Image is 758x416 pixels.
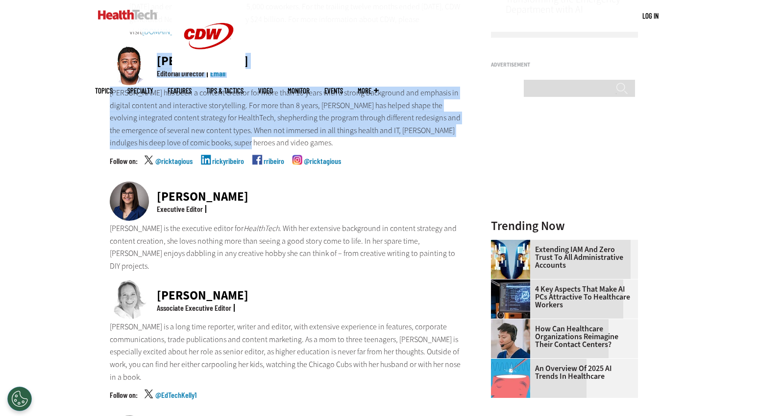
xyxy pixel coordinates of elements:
[95,87,113,94] span: Topics
[258,87,273,94] a: Video
[491,319,530,358] img: Healthcare contact center
[304,157,341,182] a: @ricktagious
[491,285,632,309] a: 4 Key Aspects That Make AI PCs Attractive to Healthcare Workers
[110,222,465,272] p: [PERSON_NAME] is the executive editor for . With her extensive background in content strategy and...
[491,365,632,380] a: An Overview of 2025 AI Trends in Healthcare
[172,65,245,75] a: CDW
[110,280,149,319] img: Kelly Konrad
[157,289,248,301] div: [PERSON_NAME]
[155,157,193,182] a: @ricktagious
[244,223,279,233] em: HealthTech
[491,220,638,232] h3: Trending Now
[7,387,32,411] div: Cookies Settings
[491,325,632,348] a: How Can Healthcare Organizations Reimagine Their Contact Centers?
[98,10,157,20] img: Home
[264,157,284,182] a: rribeiro
[110,321,465,383] p: [PERSON_NAME] is a long time reporter, writer and editor, with extensive experience in features, ...
[110,182,149,221] img: Nicole Scilingo
[491,279,530,319] img: Desktop monitor with brain AI concept
[157,304,231,312] div: Associate Executive Editor
[206,87,244,94] a: Tips & Tactics
[324,87,343,94] a: Events
[155,391,196,416] a: @EdTechKelly1
[491,240,535,248] a: abstract image of woman with pixelated face
[642,11,659,21] div: User menu
[288,87,310,94] a: MonITor
[491,359,535,367] a: illustration of computer chip being put inside head with waves
[491,359,530,398] img: illustration of computer chip being put inside head with waves
[157,205,203,213] div: Executive Editor
[642,11,659,20] a: Log in
[7,387,32,411] button: Open Preferences
[127,87,153,94] span: Specialty
[157,190,248,203] div: [PERSON_NAME]
[358,87,378,94] span: More
[491,246,632,269] a: Extending IAM and Zero Trust to All Administrative Accounts
[491,240,530,279] img: abstract image of woman with pixelated face
[110,87,465,149] p: [PERSON_NAME] has been a content creator for more than 10 years with a strong background and emph...
[491,319,535,327] a: Healthcare contact center
[212,157,244,182] a: rickyribeiro
[491,279,535,287] a: Desktop monitor with brain AI concept
[168,87,192,94] a: Features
